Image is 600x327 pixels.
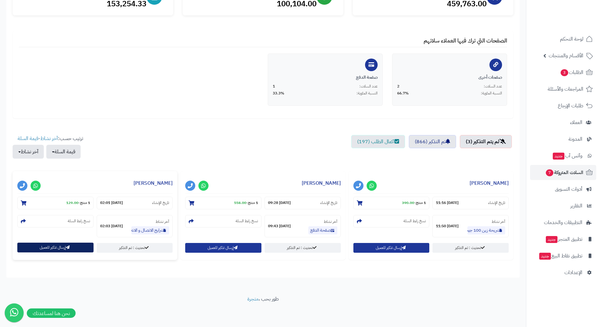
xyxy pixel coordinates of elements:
[80,200,90,206] strong: 1 منتج
[467,226,505,234] a: شريحة زين 100 جيجا و 1200 دقيقة مكالمات
[247,295,259,303] a: متجرة
[273,84,275,89] span: 1
[564,268,582,277] span: الإعدادات
[40,135,58,142] a: آخر نشاط
[470,179,509,187] a: [PERSON_NAME]
[19,37,507,47] h4: الصفحات التي ترك فيها العملاء سلاتهم
[484,84,502,89] span: عدد السلات:
[353,243,430,253] button: إرسال تذكير للعميل
[530,31,596,47] a: لوحة التحكم
[530,165,596,180] a: السلات المتروكة7
[17,197,94,209] section: 1 منتج-129.00
[530,232,596,247] a: تطبيق المتجرجديد
[403,218,426,224] small: نسخ رابط السلة
[397,74,502,81] div: صفحات أخرى
[553,153,564,160] span: جديد
[530,265,596,280] a: الإعدادات
[402,200,414,206] strong: 390.00
[152,200,169,206] small: تاريخ الإنشاء
[530,98,596,113] a: طلبات الإرجاع
[492,219,505,224] small: آخر نشاط
[324,219,337,224] small: آخر نشاط
[320,200,337,206] small: تاريخ الإنشاء
[97,243,173,253] a: تحديث : تم التذكير
[185,215,261,228] section: نسخ رابط السلة
[409,135,456,148] a: تم التذكير (866)
[273,91,284,96] span: 33.3%
[13,135,83,159] ul: ترتيب حسب: -
[66,200,78,206] strong: 129.00
[436,200,459,206] strong: [DATE] 11:16
[273,74,378,81] div: صفحة الدفع
[268,223,291,229] strong: [DATE] 09:43
[359,84,378,89] span: عدد السلات:
[436,223,459,229] strong: [DATE] 11:50
[353,215,430,228] section: نسخ رابط السلة
[558,101,583,110] span: طلبات الإرجاع
[100,223,123,229] strong: [DATE] 02:03
[234,200,246,206] strong: 558.00
[560,68,583,77] span: الطلبات
[545,168,583,177] span: السلات المتروكة
[481,91,502,96] span: النسبة المئوية:
[545,235,582,244] span: تطبيق المتجر
[488,200,505,206] small: تاريخ الإنشاء
[544,218,582,227] span: التطبيقات والخدمات
[569,135,582,144] span: المدونة
[557,18,594,31] img: logo-2.png
[131,226,169,234] a: شرايح الاتصال و الانترنت والشحن
[134,179,173,187] a: [PERSON_NAME]
[397,84,399,89] span: 2
[530,82,596,97] a: المراجعات والأسئلة
[265,243,341,253] a: تحديث : تم التذكير
[570,201,582,210] span: التقارير
[460,135,512,148] a: لم يتم التذكير (3)
[13,145,44,159] button: آخر نشاط
[308,226,337,234] a: صفحة الدفع
[351,135,405,148] a: اكمال الطلب (197)
[530,182,596,197] a: أدوات التسويق
[530,215,596,230] a: التطبيقات والخدمات
[530,248,596,263] a: تطبيق نقاط البيعجديد
[302,179,341,187] a: [PERSON_NAME]
[66,200,90,206] small: -
[560,35,583,43] span: لوحة التحكم
[185,243,261,253] button: إرسال تذكير للعميل
[539,253,551,260] span: جديد
[402,200,426,206] small: -
[234,200,258,206] small: -
[17,215,94,228] section: نسخ رابط السلة
[546,236,557,243] span: جديد
[530,115,596,130] a: العملاء
[156,219,169,224] small: آخر نشاط
[530,65,596,80] a: الطلبات3
[549,51,583,60] span: الأقسام والمنتجات
[236,218,258,224] small: نسخ رابط السلة
[18,135,38,142] a: قيمة السلة
[555,185,582,194] span: أدوات التسويق
[570,118,582,127] span: العملاء
[248,200,258,206] strong: 1 منتج
[68,218,90,224] small: نسخ رابط السلة
[561,69,568,76] span: 3
[539,251,582,260] span: تطبيق نقاط البيع
[548,85,583,93] span: المراجعات والأسئلة
[353,197,430,209] section: 1 منتج-390.00
[46,145,81,159] button: قيمة السلة
[416,200,426,206] strong: 1 منتج
[268,200,291,206] strong: [DATE] 09:28
[100,200,123,206] strong: [DATE] 02:01
[552,151,582,160] span: وآتس آب
[546,169,553,176] span: 7
[530,148,596,163] a: وآتس آبجديد
[185,197,261,209] section: 1 منتج-558.00
[17,243,94,252] button: إرسال تذكير للعميل
[357,91,378,96] span: النسبة المئوية:
[530,198,596,213] a: التقارير
[397,91,409,96] span: 66.7%
[432,243,509,253] a: تحديث : تم التذكير
[530,132,596,147] a: المدونة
